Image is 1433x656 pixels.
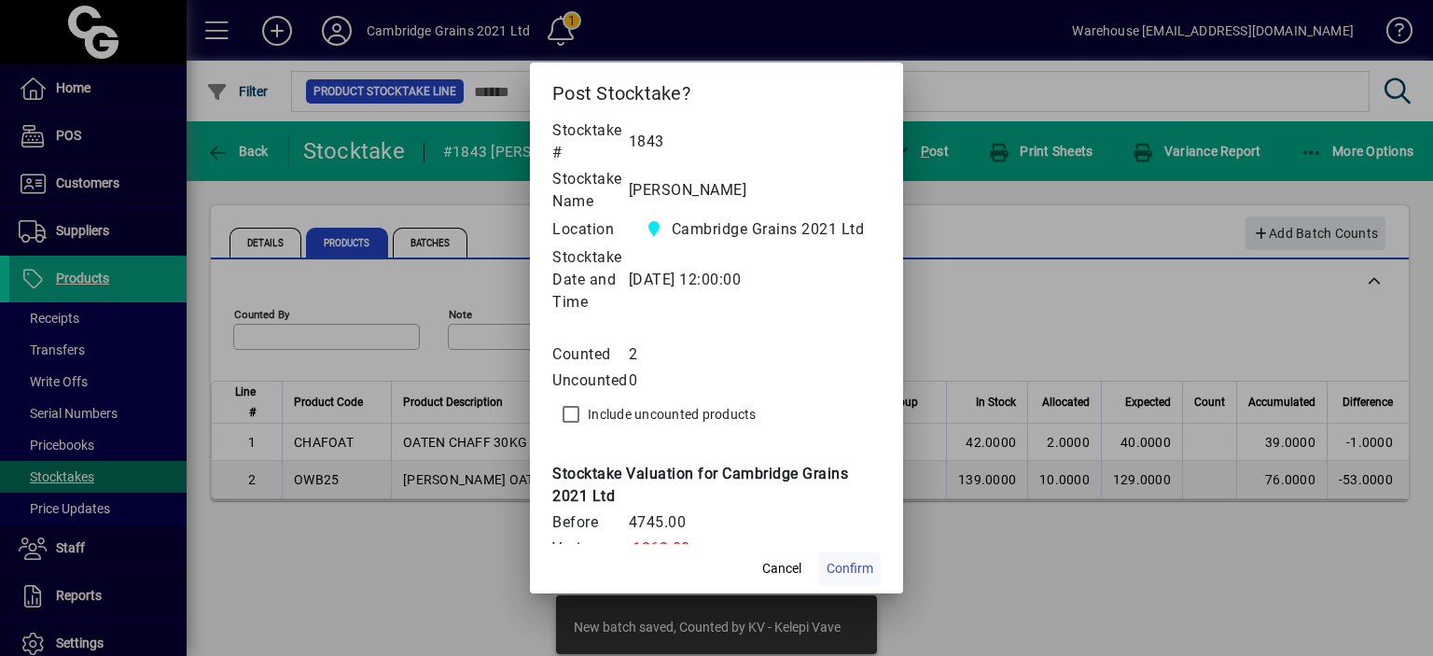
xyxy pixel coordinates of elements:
label: Include uncounted products [584,405,757,424]
td: 4745.00 [629,509,882,536]
td: 0 [629,368,882,394]
span: Cancel [762,559,801,579]
td: Location [552,215,629,244]
td: Stocktake Date and Time [552,244,629,315]
td: Variance [552,536,629,562]
td: [PERSON_NAME] [629,166,882,215]
button: Confirm [819,552,881,586]
span: Confirm [827,559,873,579]
td: 2 [629,342,882,368]
span: Cambridge Grains 2021 Ltd [638,216,872,243]
td: Stocktake Name [552,166,629,215]
td: Counted [552,342,629,368]
h2: Post Stocktake? [530,63,903,117]
td: [DATE] 12:00:00 [629,244,882,315]
td: 1843 [629,118,882,166]
td: -1363.00 [629,536,882,562]
span: Cambridge Grains 2021 Ltd [672,218,865,241]
td: Stocktake # [552,118,629,166]
button: Cancel [752,552,812,586]
td: Uncounted [552,368,629,394]
td: Before [552,509,629,536]
b: Stocktake Valuation for Cambridge Grains 2021 Ltd [552,465,848,505]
